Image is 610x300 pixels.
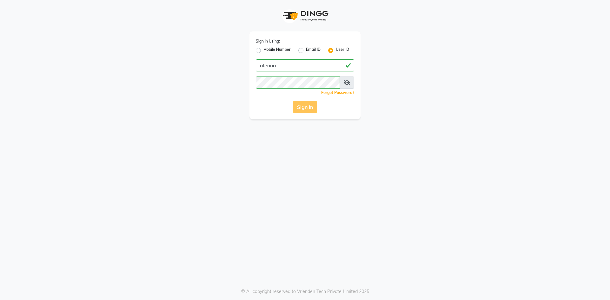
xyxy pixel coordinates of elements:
label: User ID [336,47,349,54]
label: Email ID [306,47,321,54]
input: Username [256,59,354,71]
label: Sign In Using: [256,38,280,44]
input: Username [256,77,340,89]
img: logo1.svg [280,6,330,25]
a: Forgot Password? [321,90,354,95]
label: Mobile Number [263,47,291,54]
